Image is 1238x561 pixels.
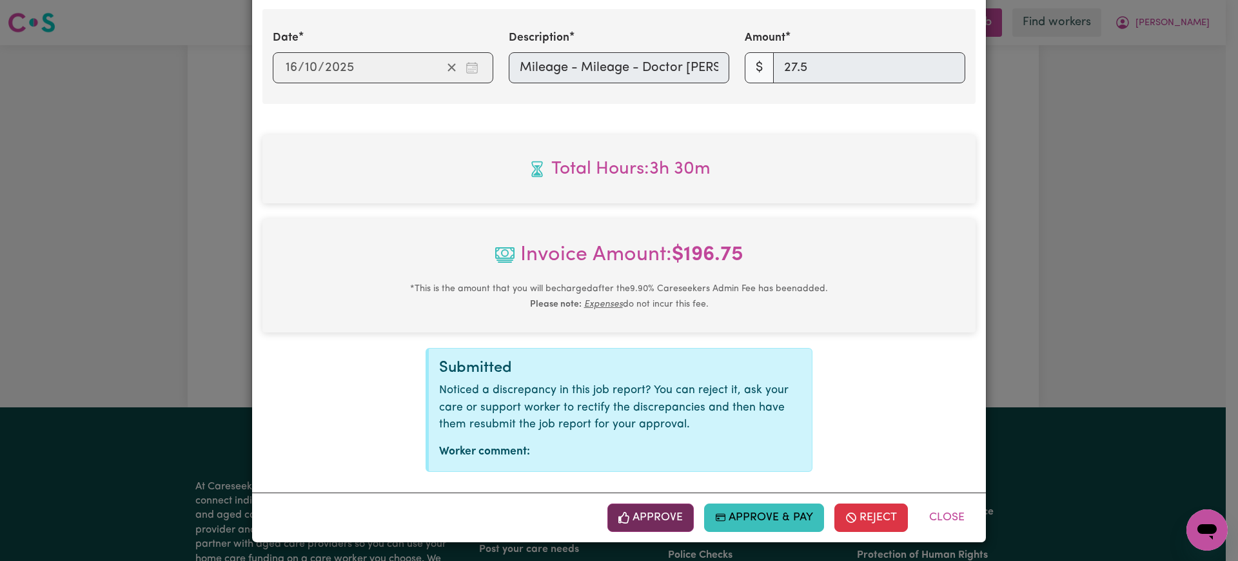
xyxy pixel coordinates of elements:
[273,156,965,183] span: Total hours worked: 3 hours 30 minutes
[324,58,355,77] input: ----
[318,61,324,75] span: /
[439,382,801,433] p: Noticed a discrepancy in this job report? You can reject it, ask your care or support worker to r...
[285,58,298,77] input: --
[607,504,694,532] button: Approve
[298,61,304,75] span: /
[530,300,582,309] b: Please note:
[745,30,785,46] label: Amount
[273,30,299,46] label: Date
[834,504,908,532] button: Reject
[439,360,512,376] span: Submitted
[745,52,774,83] span: $
[509,30,569,46] label: Description
[509,52,729,83] input: Mileage - Mileage - Doctor Deloraine
[462,58,482,77] button: Enter the date of expense
[704,504,825,532] button: Approve & Pay
[410,284,828,309] small: This is the amount that you will be charged after the 9.90 % Careseekers Admin Fee has been added...
[273,240,965,281] span: Invoice Amount:
[584,300,623,309] u: Expenses
[442,58,462,77] button: Clear date
[1186,509,1228,551] iframe: Button to launch messaging window
[672,245,743,265] b: $ 196.75
[439,446,530,457] strong: Worker comment:
[304,58,318,77] input: --
[918,504,976,532] button: Close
